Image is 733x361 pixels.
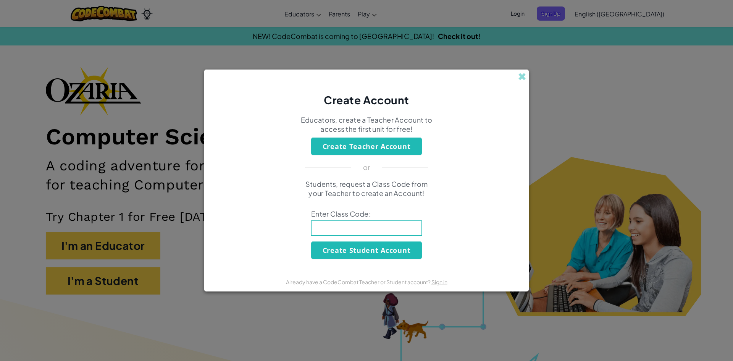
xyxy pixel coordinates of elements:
[286,278,431,285] span: Already have a CodeCombat Teacher or Student account?
[324,93,409,107] span: Create Account
[311,138,422,155] button: Create Teacher Account
[311,209,422,219] span: Enter Class Code:
[363,163,370,172] p: or
[431,278,447,285] a: Sign in
[300,180,433,198] p: Students, request a Class Code from your Teacher to create an Account!
[311,241,422,259] button: Create Student Account
[300,115,433,134] p: Educators, create a Teacher Account to access the first unit for free!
